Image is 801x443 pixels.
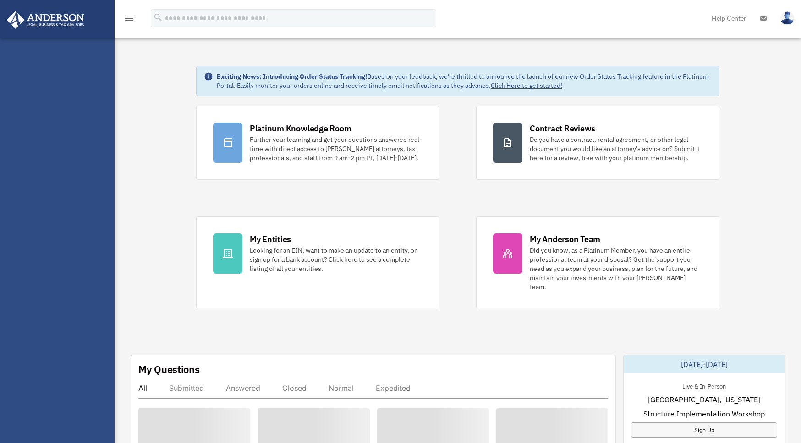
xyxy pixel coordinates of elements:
div: Live & In-Person [675,381,733,390]
div: [DATE]-[DATE] [624,355,785,373]
div: Expedited [376,384,411,393]
div: My Questions [138,362,200,376]
div: My Anderson Team [530,233,600,245]
div: Based on your feedback, we're thrilled to announce the launch of our new Order Status Tracking fe... [217,72,712,90]
div: Platinum Knowledge Room [250,123,351,134]
span: Structure Implementation Workshop [643,408,765,419]
div: Normal [329,384,354,393]
div: Answered [226,384,260,393]
a: menu [124,16,135,24]
span: [GEOGRAPHIC_DATA], [US_STATE] [648,394,760,405]
a: Contract Reviews Do you have a contract, rental agreement, or other legal document you would like... [476,106,719,180]
div: Submitted [169,384,204,393]
div: My Entities [250,233,291,245]
i: search [153,12,163,22]
a: Click Here to get started! [491,81,562,90]
div: Further your learning and get your questions answered real-time with direct access to [PERSON_NAM... [250,135,422,162]
strong: Exciting News: Introducing Order Status Tracking! [217,72,367,81]
img: Anderson Advisors Platinum Portal [4,11,87,29]
div: Did you know, as a Platinum Member, you have an entire professional team at your disposal? Get th... [530,246,702,292]
a: My Entities Looking for an EIN, want to make an update to an entity, or sign up for a bank accoun... [196,216,439,308]
div: Do you have a contract, rental agreement, or other legal document you would like an attorney's ad... [530,135,702,162]
div: All [138,384,147,393]
i: menu [124,13,135,24]
a: Sign Up [631,422,777,438]
div: Contract Reviews [530,123,595,134]
a: My Anderson Team Did you know, as a Platinum Member, you have an entire professional team at your... [476,216,719,308]
a: Platinum Knowledge Room Further your learning and get your questions answered real-time with dire... [196,106,439,180]
img: User Pic [780,11,794,25]
div: Closed [282,384,307,393]
div: Looking for an EIN, want to make an update to an entity, or sign up for a bank account? Click her... [250,246,422,273]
